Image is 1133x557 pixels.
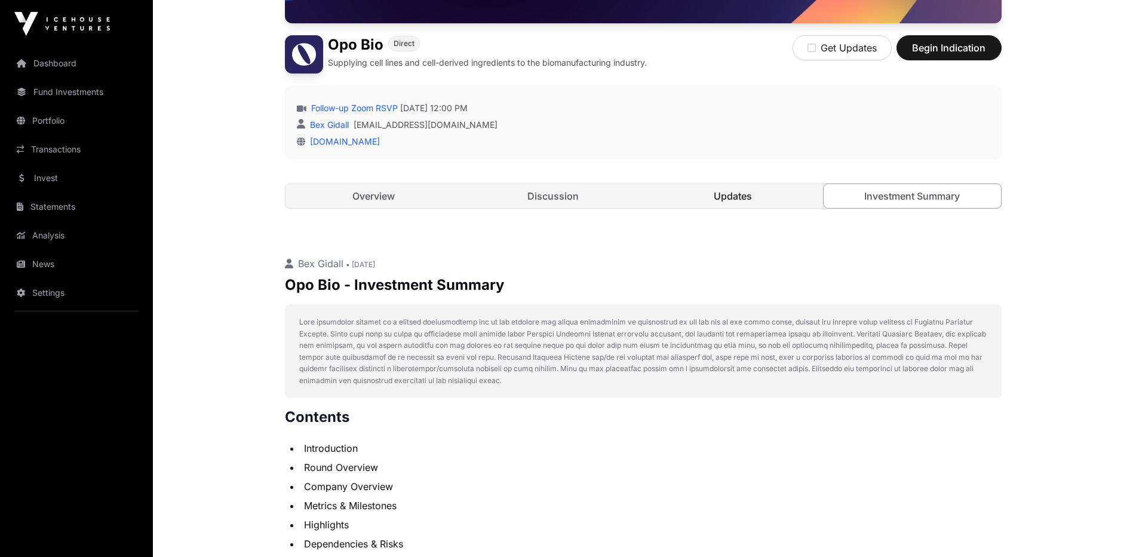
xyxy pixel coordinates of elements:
span: Direct [394,39,414,48]
li: Company Overview [300,479,1002,494]
span: • [DATE] [346,260,375,269]
a: Analysis [10,222,143,249]
a: Settings [10,280,143,306]
a: Updates [644,184,822,208]
a: Transactions [10,136,143,163]
a: Statements [10,194,143,220]
iframe: Chat Widget [1073,500,1133,557]
a: Follow-up Zoom RSVP [309,102,398,114]
p: Bex Gidall [285,256,1002,271]
a: Bex Gidall [308,120,349,130]
h2: Contents [285,408,1002,427]
img: Icehouse Ventures Logo [14,12,110,36]
li: Metrics & Milestones [300,498,1002,513]
button: Get Updates [793,35,892,60]
a: Dashboard [10,50,143,76]
p: Lore ipsumdolor sitamet co a elitsed doeiusmodtemp inc ut lab etdolore mag aliqua enimadminim ve ... [299,316,987,386]
img: Opo Bio [285,35,323,74]
li: Round Overview [300,460,1002,475]
a: [EMAIL_ADDRESS][DOMAIN_NAME] [354,119,498,131]
h1: Opo Bio [328,35,383,54]
a: Discussion [465,184,642,208]
nav: Tabs [285,184,1001,208]
a: Investment Summary [823,183,1002,209]
a: News [10,251,143,277]
button: Begin Indication [896,35,1002,60]
a: Portfolio [10,108,143,134]
li: Dependencies & Risks [300,537,1002,551]
p: Opo Bio - Investment Summary [285,276,1002,295]
span: Begin Indication [911,41,987,55]
a: [DOMAIN_NAME] [305,136,380,146]
a: Overview [285,184,463,208]
a: Invest [10,165,143,191]
li: Introduction [300,441,1002,455]
li: Highlights [300,518,1002,532]
a: Begin Indication [896,47,1002,59]
p: Supplying cell lines and cell-derived ingredients to the biomanufacturing industry. [328,57,647,69]
a: Fund Investments [10,79,143,105]
span: [DATE] 12:00 PM [400,102,468,114]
